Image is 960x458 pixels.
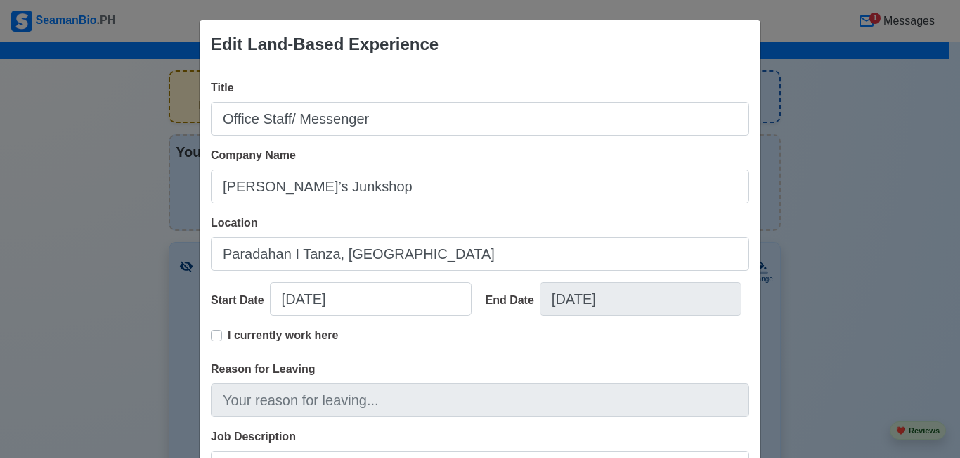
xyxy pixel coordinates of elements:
p: I currently work here [228,327,338,344]
label: Job Description [211,428,296,445]
div: Start Date [211,292,270,309]
span: Title [211,82,234,94]
input: Ex: Global Gateway [211,170,749,203]
input: Your reason for leaving... [211,383,749,417]
div: Edit Land-Based Experience [211,32,439,57]
input: Ex: Manila [211,237,749,271]
span: Company Name [211,149,296,161]
span: Location [211,217,258,229]
input: Ex: Third Officer [211,102,749,136]
span: Reason for Leaving [211,363,315,375]
div: End Date [486,292,540,309]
